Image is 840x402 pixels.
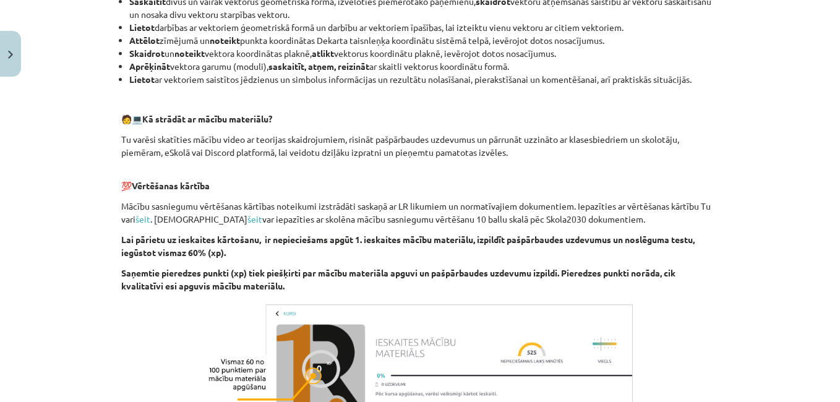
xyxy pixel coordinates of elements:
[129,74,155,85] b: Lietot
[132,180,210,191] b: Vērtēšanas kārtība
[210,35,240,46] b: noteikt
[8,51,13,59] img: icon-close-lesson-0947bae3869378f0d4975bcd49f059093ad1ed9edebbc8119c70593378902aed.svg
[121,113,719,126] p: 🧑 💻
[129,61,170,72] b: Aprēķināt
[174,48,205,59] b: noteikt
[142,113,272,124] b: Kā strādāt ar mācību materiālu?
[121,133,719,159] p: Tu varēsi skatīties mācību video ar teorijas skaidrojumiem, risināt pašpārbaudes uzdevumus un pār...
[121,234,695,258] strong: Lai pārietu uz ieskaites kārtošanu, ir nepieciešams apgūt 1. ieskaites mācību materiālu, izpildīt...
[121,200,719,226] p: Mācību sasniegumu vērtēšanas kārtības noteikumi izstrādāti saskaņā ar LR likumiem un normatīvajie...
[121,166,719,192] p: 💯
[129,22,155,33] b: Lietot
[129,21,719,34] li: darbības ar vektoriem ģeometriskā formā un darbību ar vektoriem īpašības, lai izteiktu vienu vekt...
[129,34,719,47] li: zīmējumā un punkta koordinātas Dekarta taisnleņķa koordinātu sistēmā telpā, ievērojot dotos nosac...
[121,267,675,291] strong: Saņemtie pieredzes punkti (xp) tiek piešķirti par mācību materiāla apguvi un pašpārbaudes uzdevum...
[129,35,160,46] b: Attēlot
[247,213,262,225] a: šeit
[129,73,719,86] li: ar vektoriem saistītos jēdzienus un simbolus informācijas un rezultātu nolasīšanai, pierakstīšana...
[268,61,369,72] b: saskaitīt, atņem, reizināt
[129,60,719,73] li: vektora garumu (moduli), ar skaitli vektorus koordinātu formā.
[312,48,334,59] b: atlikt
[129,48,165,59] b: Skaidrot
[135,213,150,225] a: šeit
[129,47,719,60] li: un vektora koordinātas plaknē, vektorus koordinātu plaknē, ievērojot dotos nosacījumus.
